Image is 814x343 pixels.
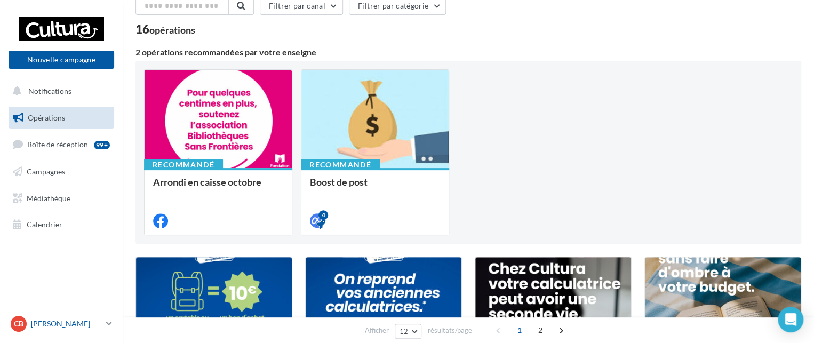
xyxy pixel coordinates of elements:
[6,107,116,129] a: Opérations
[6,161,116,183] a: Campagnes
[28,86,71,95] span: Notifications
[94,141,110,149] div: 99+
[9,314,114,334] a: CB [PERSON_NAME]
[153,177,283,198] div: Arrondi en caisse octobre
[149,25,195,35] div: opérations
[9,51,114,69] button: Nouvelle campagne
[395,324,422,339] button: 12
[318,210,328,220] div: 4
[135,23,195,35] div: 16
[310,177,440,198] div: Boost de post
[14,318,23,329] span: CB
[28,113,65,122] span: Opérations
[135,48,801,57] div: 2 opérations recommandées par votre enseigne
[511,322,528,339] span: 1
[144,159,223,171] div: Recommandé
[427,325,472,336] span: résultats/page
[532,322,549,339] span: 2
[6,187,116,210] a: Médiathèque
[365,325,389,336] span: Afficher
[6,80,112,102] button: Notifications
[31,318,102,329] p: [PERSON_NAME]
[27,193,70,202] span: Médiathèque
[301,159,380,171] div: Recommandé
[6,213,116,236] a: Calendrier
[27,167,65,176] span: Campagnes
[778,307,803,332] div: Open Intercom Messenger
[6,133,116,156] a: Boîte de réception99+
[27,140,88,149] span: Boîte de réception
[400,327,409,336] span: 12
[27,220,62,229] span: Calendrier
